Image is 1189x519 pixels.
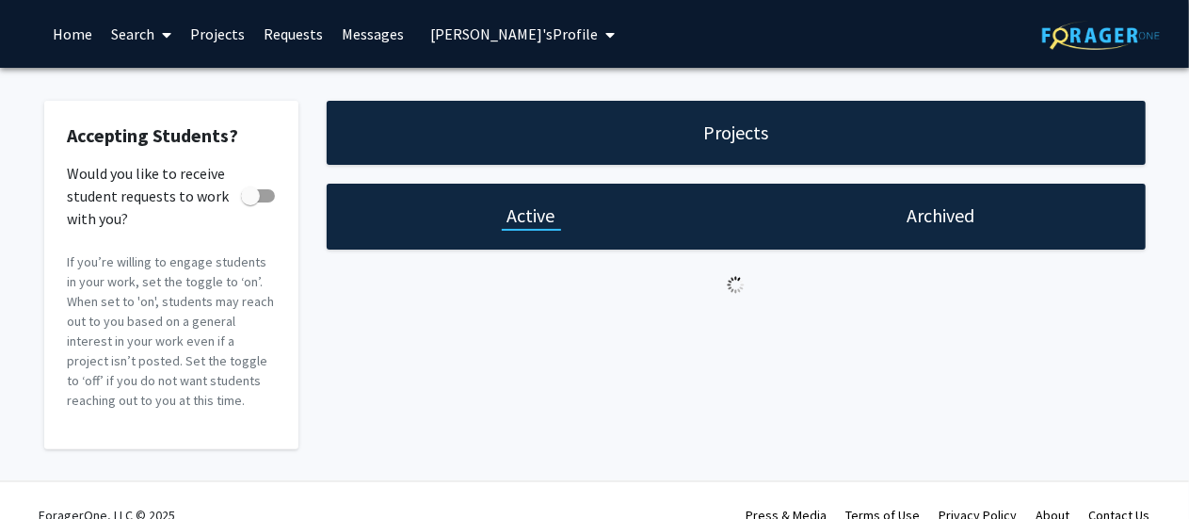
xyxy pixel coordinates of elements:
a: Projects [182,1,255,67]
h1: Active [507,203,555,229]
iframe: Chat [1109,434,1175,505]
img: ForagerOne Logo [1042,21,1160,50]
h1: Projects [703,120,768,146]
h1: Archived [907,203,974,229]
span: [PERSON_NAME]'s Profile [431,24,599,43]
a: Messages [333,1,414,67]
span: Would you like to receive student requests to work with you? [68,162,233,230]
img: Loading [719,268,752,301]
a: Home [44,1,103,67]
a: Search [103,1,182,67]
a: Requests [255,1,333,67]
h2: Accepting Students? [68,124,275,147]
p: If you’re willing to engage students in your work, set the toggle to ‘on’. When set to 'on', stud... [68,252,275,411]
